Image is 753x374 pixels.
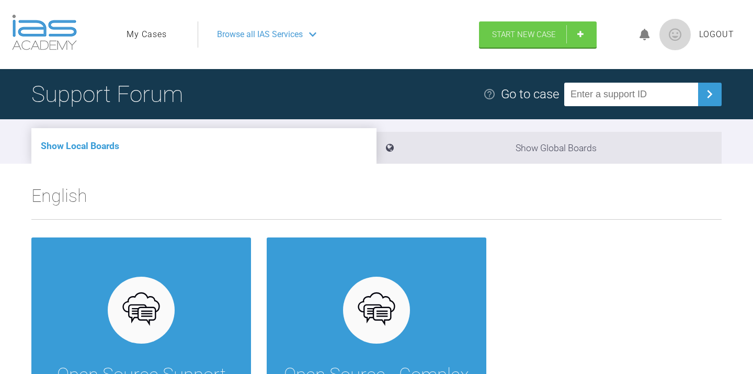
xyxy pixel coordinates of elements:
h2: English [31,182,722,219]
a: Logout [699,28,734,41]
a: My Cases [127,28,167,41]
img: opensource.6e495855.svg [357,290,397,330]
h1: Support Forum [31,76,183,112]
img: chevronRight.28bd32b0.svg [701,86,718,103]
input: Enter a support ID [564,83,698,106]
img: help.e70b9f3d.svg [483,88,496,100]
div: Go to case [501,84,559,104]
img: profile.png [659,19,691,50]
span: Start New Case [492,30,556,39]
span: Browse all IAS Services [217,28,303,41]
a: Start New Case [479,21,597,48]
li: Show Global Boards [376,132,722,164]
img: opensource.6e495855.svg [121,290,162,330]
img: logo-light.3e3ef733.png [12,15,77,50]
li: Show Local Boards [31,128,376,164]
